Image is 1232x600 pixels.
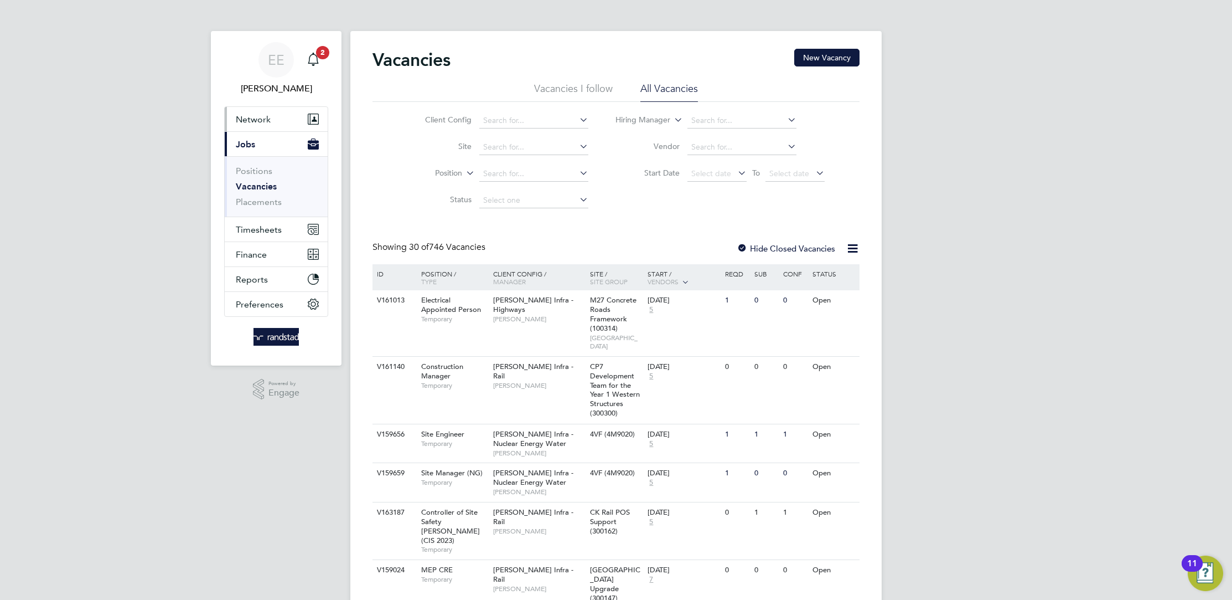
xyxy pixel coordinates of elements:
[374,357,413,377] div: V161140
[374,463,413,484] div: V159659
[737,243,835,254] label: Hide Closed Vacancies
[794,49,860,66] button: New Vacancy
[236,249,267,260] span: Finance
[590,429,635,439] span: 4VF (4M9020)
[810,357,858,377] div: Open
[493,295,573,314] span: [PERSON_NAME] Infra - Highways
[479,193,588,208] input: Select one
[421,507,480,545] span: Controller of Site Safety [PERSON_NAME] (CIS 2023)
[722,290,751,311] div: 1
[722,264,751,283] div: Reqd
[421,545,488,554] span: Temporary
[749,166,763,180] span: To
[810,502,858,523] div: Open
[780,424,809,445] div: 1
[493,488,584,496] span: [PERSON_NAME]
[268,53,284,67] span: EE
[421,575,488,584] span: Temporary
[810,424,858,445] div: Open
[752,560,780,581] div: 0
[534,82,613,102] li: Vacancies I follow
[493,527,584,536] span: [PERSON_NAME]
[253,328,299,346] img: randstad-logo-retina.png
[590,507,630,536] span: CK Rail POS Support (300162)
[236,181,277,192] a: Vacancies
[607,115,670,126] label: Hiring Manager
[479,113,588,129] input: Search for...
[648,305,655,315] span: 5
[780,290,809,311] div: 0
[752,290,780,311] div: 0
[421,277,437,286] span: Type
[372,242,488,253] div: Showing
[752,502,780,523] div: 1
[421,315,488,324] span: Temporary
[648,508,719,517] div: [DATE]
[268,388,299,398] span: Engage
[421,429,464,439] span: Site Engineer
[590,277,628,286] span: Site Group
[648,362,719,372] div: [DATE]
[268,379,299,388] span: Powered by
[236,114,271,125] span: Network
[374,264,413,283] div: ID
[479,140,588,155] input: Search for...
[493,507,573,526] span: [PERSON_NAME] Infra - Rail
[493,381,584,390] span: [PERSON_NAME]
[1188,556,1223,591] button: Open Resource Center, 11 new notifications
[810,463,858,484] div: Open
[590,295,636,333] span: M27 Concrete Roads Framework (100314)
[374,560,413,581] div: V159024
[648,372,655,381] span: 5
[616,168,680,178] label: Start Date
[722,424,751,445] div: 1
[590,334,643,351] span: [GEOGRAPHIC_DATA]
[225,132,328,156] button: Jobs
[421,468,483,478] span: Site Manager (NG)
[374,502,413,523] div: V163187
[810,290,858,311] div: Open
[372,49,451,71] h2: Vacancies
[225,292,328,316] button: Preferences
[722,560,751,581] div: 0
[211,31,341,366] nav: Main navigation
[413,264,490,291] div: Position /
[752,463,780,484] div: 0
[616,141,680,151] label: Vendor
[648,566,719,575] div: [DATE]
[722,463,751,484] div: 1
[421,478,488,487] span: Temporary
[493,429,573,448] span: [PERSON_NAME] Infra - Nuclear Energy Water
[408,141,472,151] label: Site
[780,463,809,484] div: 0
[810,264,858,283] div: Status
[780,560,809,581] div: 0
[493,468,573,487] span: [PERSON_NAME] Infra - Nuclear Energy Water
[236,299,283,310] span: Preferences
[421,381,488,390] span: Temporary
[224,328,328,346] a: Go to home page
[687,113,796,129] input: Search for...
[645,264,722,292] div: Start /
[780,264,809,283] div: Conf
[648,517,655,527] span: 5
[236,139,255,150] span: Jobs
[409,242,485,253] span: 746 Vacancies
[493,315,584,324] span: [PERSON_NAME]
[421,439,488,448] span: Temporary
[490,264,587,291] div: Client Config /
[648,277,679,286] span: Vendors
[374,424,413,445] div: V159656
[648,430,719,439] div: [DATE]
[493,584,584,593] span: [PERSON_NAME]
[316,46,329,59] span: 2
[236,197,282,207] a: Placements
[587,264,645,291] div: Site /
[648,296,719,305] div: [DATE]
[236,274,268,285] span: Reports
[224,42,328,95] a: EE[PERSON_NAME]
[493,565,573,584] span: [PERSON_NAME] Infra - Rail
[479,166,588,182] input: Search for...
[590,468,635,478] span: 4VF (4M9020)
[408,194,472,204] label: Status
